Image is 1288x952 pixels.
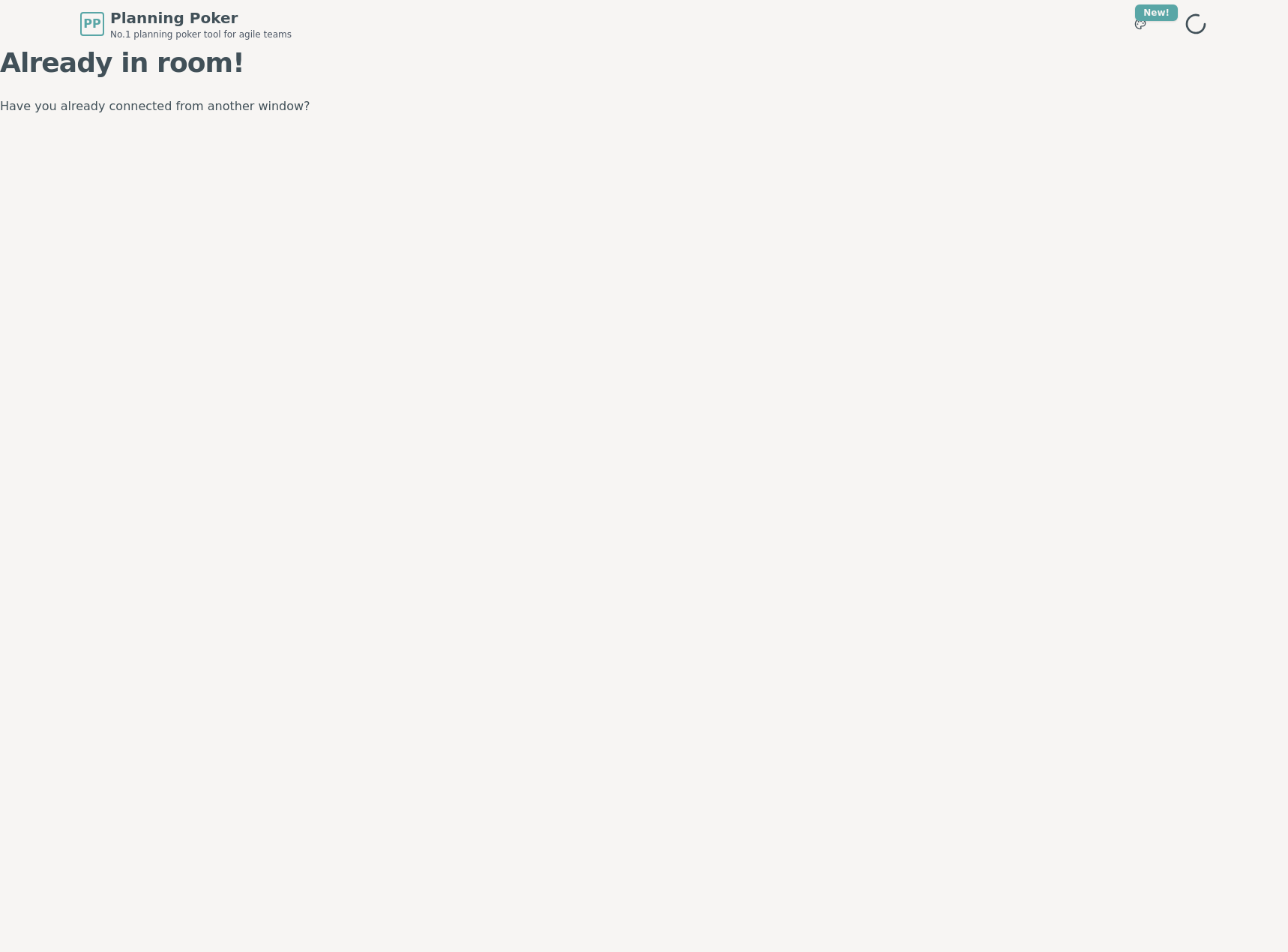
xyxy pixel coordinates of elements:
[80,7,292,40] a: PPPlanning PokerNo.1 planning poker tool for agile teams
[83,15,100,33] span: PP
[1135,4,1178,21] div: New!
[110,28,292,40] span: No.1 planning poker tool for agile teams
[1127,10,1154,37] button: New!
[110,7,292,28] span: Planning Poker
